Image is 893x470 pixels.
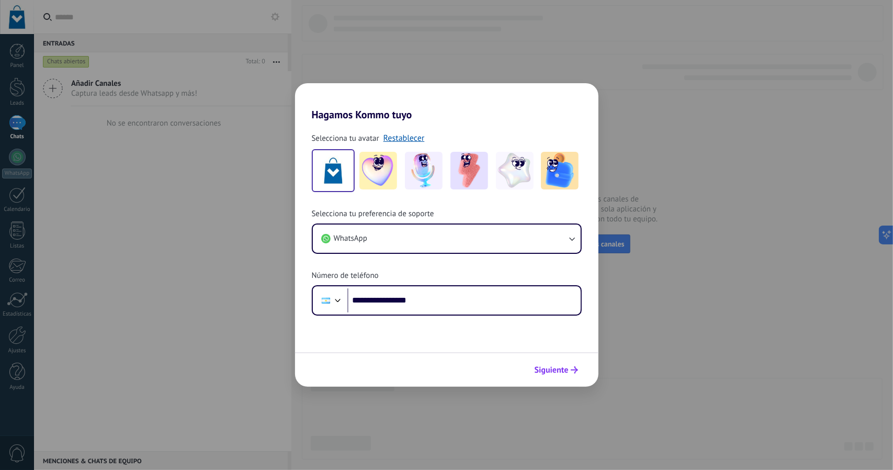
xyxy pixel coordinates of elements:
[334,233,367,244] span: WhatsApp
[405,152,443,189] img: -2.jpeg
[313,225,581,253] button: WhatsApp
[450,152,488,189] img: -3.jpeg
[312,209,434,219] span: Selecciona tu preferencia de soporte
[535,366,569,374] span: Siguiente
[383,133,425,143] a: Restablecer
[496,152,534,189] img: -4.jpeg
[541,152,579,189] img: -5.jpeg
[359,152,397,189] img: -1.jpeg
[530,361,583,379] button: Siguiente
[312,133,379,144] span: Selecciona tu avatar
[295,83,598,121] h2: Hagamos Kommo tuyo
[316,289,336,311] div: Argentina: + 54
[312,271,379,281] span: Número de teléfono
